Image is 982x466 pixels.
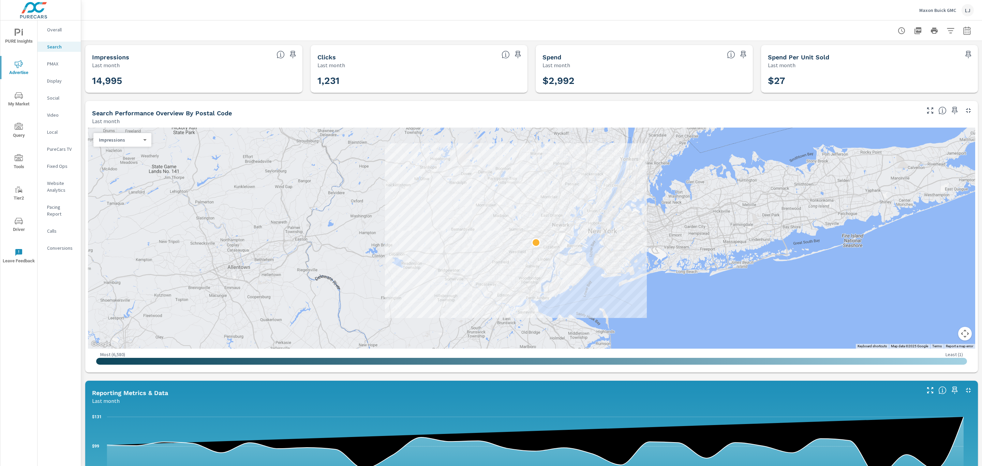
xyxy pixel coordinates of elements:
text: $99 [92,444,99,449]
span: The number of times an ad was shown on your behalf. [277,50,285,59]
img: Google [90,340,112,349]
span: Map data ©2025 Google [891,344,928,348]
button: Minimize Widget [963,385,974,396]
button: Keyboard shortcuts [858,344,887,349]
p: Maxon Buick GMC [919,7,956,13]
h5: Search Performance Overview By Postal Code [92,110,232,117]
button: Make Fullscreen [925,105,936,116]
div: Display [38,76,81,86]
p: Website Analytics [47,180,75,193]
span: Save this to your personalized report [949,385,960,396]
div: Website Analytics [38,178,81,195]
a: Terms (opens in new tab) [932,344,942,348]
h3: $2,992 [542,75,746,87]
span: Advertise [2,60,35,77]
div: Video [38,110,81,120]
button: Minimize Widget [963,105,974,116]
span: Save this to your personalized report [949,105,960,116]
button: Select Date Range [960,24,974,38]
div: Pacing Report [38,202,81,219]
span: Leave Feedback [2,248,35,265]
p: Overall [47,26,75,33]
p: Local [47,129,75,135]
div: Fixed Ops [38,161,81,171]
div: Social [38,93,81,103]
p: Display [47,77,75,84]
p: Last month [542,61,570,69]
span: Save this to your personalized report [963,49,974,60]
h3: 14,995 [92,75,296,87]
h3: 1,231 [317,75,521,87]
h5: Clicks [317,54,336,61]
a: Open this area in Google Maps (opens a new window) [90,340,112,349]
p: PMAX [47,60,75,67]
span: Driver [2,217,35,234]
button: Print Report [927,24,941,38]
p: Last month [92,61,120,69]
p: Last month [768,61,795,69]
button: Apply Filters [944,24,957,38]
div: Conversions [38,243,81,253]
div: Impressions [93,137,146,143]
button: Make Fullscreen [925,385,936,396]
div: nav menu [0,20,37,272]
h5: Reporting Metrics & Data [92,389,168,396]
span: Save this to your personalized report [287,49,298,60]
h3: $27 [768,75,971,87]
span: The number of times an ad was clicked by a consumer. [502,50,510,59]
p: Least ( 1 ) [946,351,963,358]
span: My Market [2,91,35,108]
p: Social [47,94,75,101]
span: Save this to your personalized report [512,49,523,60]
span: Tier2 [2,186,35,202]
button: Map camera controls [958,327,972,340]
div: PureCars TV [38,144,81,154]
p: Pacing Report [47,204,75,217]
h5: Impressions [92,54,129,61]
a: Report a map error [946,344,973,348]
p: Video [47,112,75,118]
p: Last month [92,397,120,405]
p: Calls [47,228,75,234]
span: Save this to your personalized report [738,49,749,60]
div: Calls [38,226,81,236]
span: Understand Search performance data by postal code. Individual postal codes can be selected and ex... [938,106,947,115]
text: $131 [92,414,102,419]
div: Search [38,42,81,52]
p: Impressions [99,137,140,143]
span: Query [2,123,35,140]
span: PURE Insights [2,29,35,45]
div: Overall [38,25,81,35]
div: LJ [962,4,974,16]
p: Search [47,43,75,50]
p: PureCars TV [47,146,75,152]
span: The amount of money spent on advertising during the period. [727,50,735,59]
p: Fixed Ops [47,163,75,170]
button: "Export Report to PDF" [911,24,925,38]
h5: Spend [542,54,561,61]
div: PMAX [38,59,81,69]
p: Last month [317,61,345,69]
span: Understand Search data over time and see how metrics compare to each other. [938,386,947,394]
p: Most ( 6,580 ) [100,351,125,358]
p: Conversions [47,245,75,251]
div: Local [38,127,81,137]
p: Last month [92,117,120,125]
span: Tools [2,154,35,171]
h5: Spend Per Unit Sold [768,54,829,61]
